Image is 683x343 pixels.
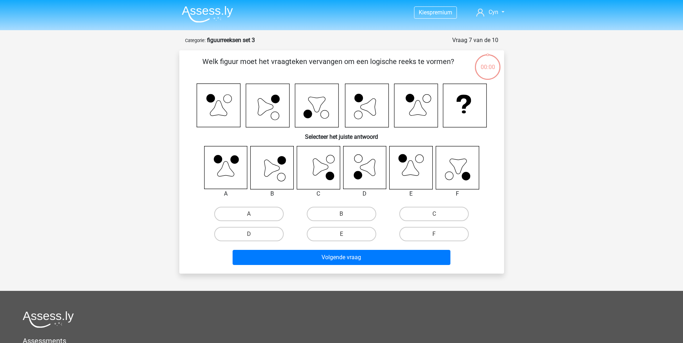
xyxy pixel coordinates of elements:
[430,9,452,16] span: premium
[307,207,376,221] label: B
[419,9,430,16] span: Kies
[207,37,255,44] strong: figuurreeksen set 3
[473,8,507,17] a: Cyn
[214,207,284,221] label: A
[245,189,299,198] div: B
[307,227,376,241] label: E
[185,38,206,43] small: Categorie:
[452,36,498,45] div: Vraag 7 van de 10
[414,8,457,17] a: Kiespremium
[291,189,346,198] div: C
[199,189,253,198] div: A
[399,227,469,241] label: F
[338,189,392,198] div: D
[214,227,284,241] label: D
[384,189,438,198] div: E
[474,54,501,72] div: 00:00
[191,56,466,78] p: Welk figuur moet het vraagteken vervangen om een logische reeks te vormen?
[182,6,233,23] img: Assessly
[233,250,450,265] button: Volgende vraag
[489,9,498,15] span: Cyn
[399,207,469,221] label: C
[430,189,485,198] div: F
[23,311,74,328] img: Assessly logo
[191,128,493,140] h6: Selecteer het juiste antwoord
